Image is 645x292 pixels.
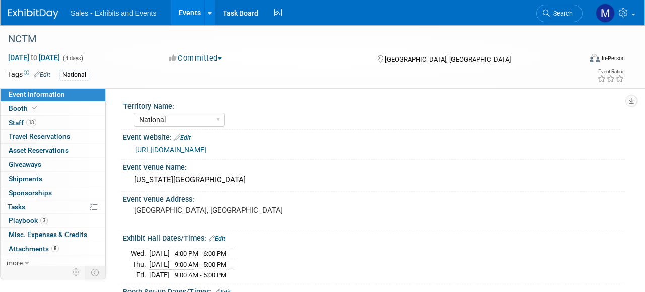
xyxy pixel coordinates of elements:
[9,230,87,239] span: Misc. Expenses & Credits
[131,248,149,259] td: Wed.
[536,5,583,22] a: Search
[51,245,59,252] span: 8
[590,54,600,62] img: Format-Inperson.png
[7,259,23,267] span: more
[5,30,572,48] div: NCTM
[1,256,105,270] a: more
[385,55,511,63] span: [GEOGRAPHIC_DATA], [GEOGRAPHIC_DATA]
[8,53,60,62] span: [DATE] [DATE]
[9,245,59,253] span: Attachments
[9,146,69,154] span: Asset Reservations
[1,200,105,214] a: Tasks
[175,250,226,257] span: 4:00 PM - 6:00 PM
[1,186,105,200] a: Sponsorships
[8,69,50,81] td: Tags
[9,90,65,98] span: Event Information
[59,70,89,80] div: National
[1,214,105,227] a: Playbook3
[1,242,105,256] a: Attachments8
[1,172,105,186] a: Shipments
[8,9,58,19] img: ExhibitDay
[135,146,206,154] a: [URL][DOMAIN_NAME]
[535,52,625,68] div: Event Format
[174,134,191,141] a: Edit
[9,189,52,197] span: Sponsorships
[131,172,617,188] div: [US_STATE][GEOGRAPHIC_DATA]
[1,130,105,143] a: Travel Reservations
[149,270,170,280] td: [DATE]
[32,105,37,111] i: Booth reservation complete
[596,4,615,23] img: Megan Hunter
[166,53,226,64] button: Committed
[62,55,83,62] span: (4 days)
[209,235,225,242] a: Edit
[68,266,85,279] td: Personalize Event Tab Strip
[123,99,620,111] div: Territory Name:
[149,248,170,259] td: [DATE]
[85,266,106,279] td: Toggle Event Tabs
[149,259,170,270] td: [DATE]
[134,206,321,215] pre: [GEOGRAPHIC_DATA], [GEOGRAPHIC_DATA]
[40,217,48,224] span: 3
[123,230,625,244] div: Exhibit Hall Dates/Times:
[1,116,105,130] a: Staff13
[1,228,105,242] a: Misc. Expenses & Credits
[1,144,105,157] a: Asset Reservations
[123,130,625,143] div: Event Website:
[131,270,149,280] td: Fri.
[597,69,624,74] div: Event Rating
[34,71,50,78] a: Edit
[1,158,105,171] a: Giveaways
[9,104,39,112] span: Booth
[8,203,25,211] span: Tasks
[26,119,36,126] span: 13
[9,174,42,183] span: Shipments
[601,54,625,62] div: In-Person
[9,160,41,168] span: Giveaways
[1,102,105,115] a: Booth
[123,160,625,172] div: Event Venue Name:
[9,216,48,224] span: Playbook
[131,259,149,270] td: Thu.
[123,192,625,204] div: Event Venue Address:
[175,261,226,268] span: 9:00 AM - 5:00 PM
[1,88,105,101] a: Event Information
[29,53,39,62] span: to
[9,132,70,140] span: Travel Reservations
[71,9,156,17] span: Sales - Exhibits and Events
[550,10,573,17] span: Search
[175,271,226,279] span: 9:00 AM - 5:00 PM
[9,119,36,127] span: Staff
